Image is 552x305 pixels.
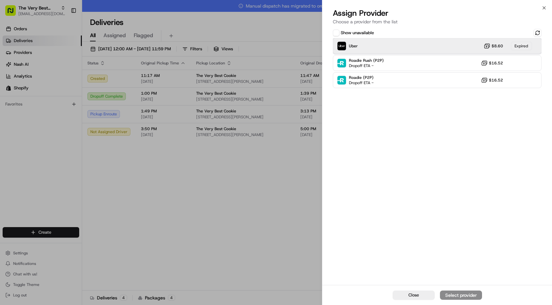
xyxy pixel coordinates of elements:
[337,76,346,84] img: Roadie (P2P)
[484,43,503,49] button: $8.60
[511,42,532,50] div: Expired
[337,42,346,50] img: Uber
[20,102,53,107] span: [PERSON_NAME]
[349,75,374,80] span: Roadie (P2P)
[7,130,12,135] div: 📗
[30,63,108,69] div: Start new chat
[349,43,358,49] span: Uber
[56,130,61,135] div: 💻
[7,96,17,106] img: Masood Aslam
[333,18,541,25] p: Choose a provider from the list
[408,292,419,298] span: Close
[7,85,44,91] div: Past conversations
[53,127,108,138] a: 💻API Documentation
[13,102,18,107] img: 1736555255976-a54dd68f-1ca7-489b-9aae-adbdc363a1c4
[14,63,26,75] img: 9188753566659_6852d8bf1fb38e338040_72.png
[30,69,90,75] div: We're available if you need us!
[337,59,346,67] img: Roadie Rush (P2P)
[492,43,503,49] span: $8.60
[333,8,541,18] h2: Assign Provider
[481,77,503,83] button: $16.52
[341,30,374,36] label: Show unavailable
[4,127,53,138] a: 📗Knowledge Base
[7,26,120,37] p: Welcome 👋
[489,60,503,66] span: $16.52
[62,129,105,136] span: API Documentation
[58,102,72,107] span: [DATE]
[7,63,18,75] img: 1736555255976-a54dd68f-1ca7-489b-9aae-adbdc363a1c4
[65,145,80,150] span: Pylon
[393,291,435,300] button: Close
[489,78,503,83] span: $16.52
[102,84,120,92] button: See all
[481,60,503,66] button: $16.52
[112,65,120,73] button: Start new chat
[349,63,384,68] span: Dropoff ETA -
[349,80,374,85] span: Dropoff ETA -
[55,102,57,107] span: •
[46,145,80,150] a: Powered byPylon
[13,129,50,136] span: Knowledge Base
[7,7,20,20] img: Nash
[17,42,108,49] input: Clear
[349,58,384,63] span: Roadie Rush (P2P)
